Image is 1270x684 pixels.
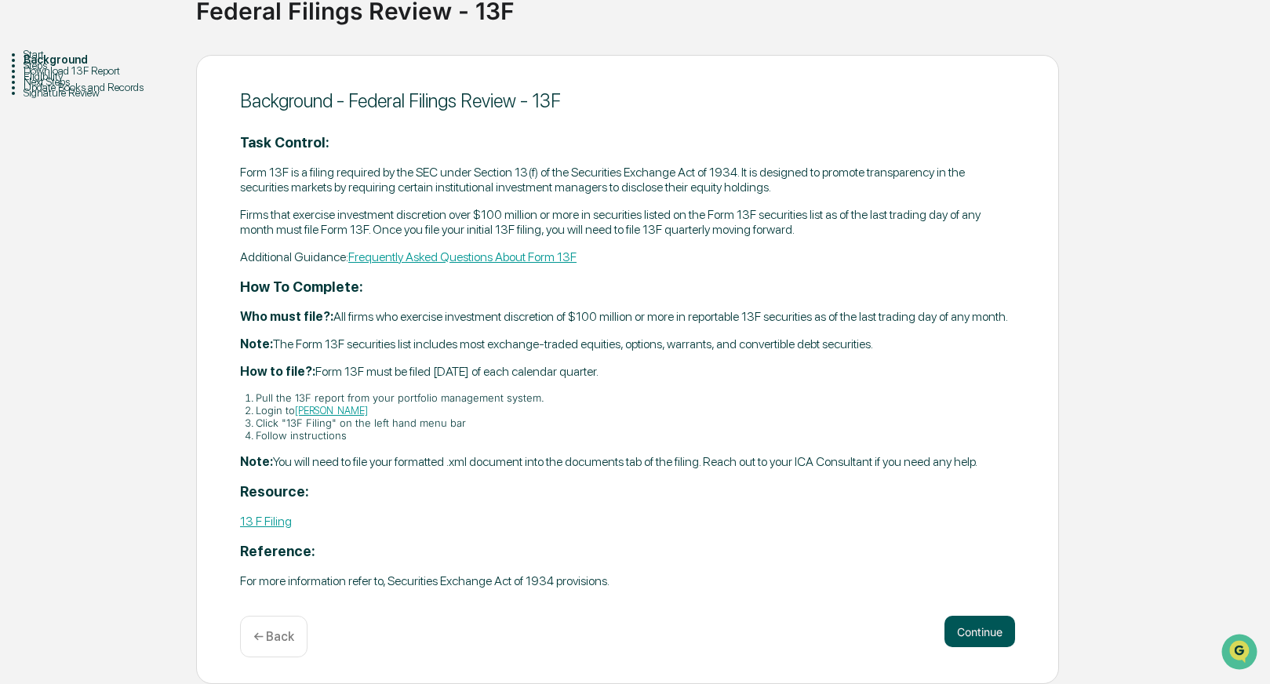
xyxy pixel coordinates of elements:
img: 1746055101610-c473b297-6a78-478c-a979-82029cc54cd1 [16,120,44,148]
div: We're available if you need us! [53,136,198,148]
div: Steps [24,59,196,71]
a: Frequently Asked Questions About Form 13F [348,249,577,264]
strong: Note: [240,337,273,351]
div: 🔎 [16,229,28,242]
a: 🗄️Attestations [107,191,201,220]
div: Next Steps [24,75,196,88]
a: 13 F Filing [240,514,292,529]
p: The Form 13F securities list includes most exchange-traded equities, options, warrants, and conve... [240,337,1015,351]
a: 🖐️Preclearance [9,191,107,220]
p: Form 13F is a filing required by the SEC under Section 13(f) of the Securities Exchange Act of 19... [240,165,1015,195]
a: Powered byPylon [111,265,190,278]
strong: Task Control: [240,134,329,151]
div: Background - Federal Filings Review - 13F [240,89,1015,112]
div: Signature Review [24,86,196,99]
li: Follow instructions [256,429,1015,442]
p: How can we help? [16,33,286,58]
div: Start new chat [53,120,257,136]
strong: Who must file?: [240,309,333,324]
strong: Resource: [240,483,309,500]
div: Update Books and Records [24,81,196,93]
button: Start new chat [267,125,286,144]
p: All firms who exercise investment discretion of $100 million or more in reportable 13F securities... [240,309,1015,324]
div: 🗄️ [114,199,126,212]
strong: Reference: [240,543,315,559]
div: Background [24,53,196,66]
p: Additional Guidance: [240,249,1015,264]
li: Click "13F Filing" on the left hand menu bar [256,417,1015,429]
span: Pylon [156,266,190,278]
strong: How to file?: [240,364,315,379]
p: Firms that exercise investment discretion over $100 million or more in securities listed on the F... [240,207,1015,237]
li: Login to [256,404,1015,417]
p: For more information refer to, Securities Exchange Act of 1934 provisions. [240,573,1015,588]
a: 🔎Data Lookup [9,221,105,249]
span: Attestations [129,198,195,213]
p: Form 13F must be filed [DATE] of each calendar quarter. [240,364,1015,379]
strong: How To Complete: [240,278,363,295]
div: Start [24,48,196,60]
a: [PERSON_NAME] [295,405,368,417]
iframe: Open customer support [1220,632,1262,675]
p: You will need to file your formatted .xml document into the documents tab of the filing. Reach ou... [240,454,1015,469]
span: Preclearance [31,198,101,213]
strong: Note: [240,454,273,469]
div: 🖐️ [16,199,28,212]
span: Data Lookup [31,227,99,243]
button: Continue [944,616,1015,647]
li: Pull the 13F report from your portfolio management system. [256,391,1015,404]
p: ← Back [253,629,294,644]
div: Eligibility [24,70,196,82]
div: Download 13F Report [24,64,196,77]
